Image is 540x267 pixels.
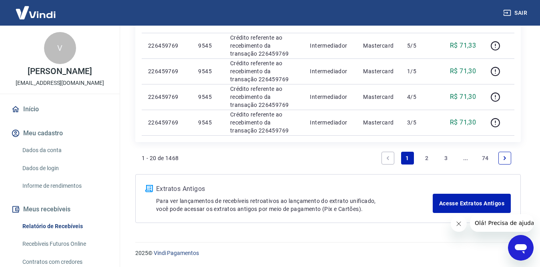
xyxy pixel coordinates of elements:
a: Dados da conta [19,142,110,159]
div: V [44,32,76,64]
a: Recebíveis Futuros Online [19,236,110,252]
button: Meu cadastro [10,124,110,142]
p: 4/5 [407,93,431,101]
a: Vindi Pagamentos [154,250,199,256]
a: Dados de login [19,160,110,177]
ul: Pagination [378,149,514,168]
img: ícone [145,185,153,192]
p: 9545 [198,42,217,50]
a: Previous page [381,152,394,165]
a: Jump forward [459,152,472,165]
p: Crédito referente ao recebimento da transação 226459769 [230,110,297,135]
p: R$ 71,30 [450,118,476,127]
p: R$ 71,33 [450,41,476,50]
p: 1/5 [407,67,431,75]
p: Extratos Antigos [156,184,433,194]
img: Vindi [10,0,62,25]
p: 226459769 [148,67,185,75]
p: 226459769 [148,118,185,126]
a: Informe de rendimentos [19,178,110,194]
p: Crédito referente ao recebimento da transação 226459769 [230,34,297,58]
p: Intermediador [310,118,350,126]
a: Page 3 [440,152,453,165]
p: Crédito referente ao recebimento da transação 226459769 [230,85,297,109]
button: Sair [502,6,530,20]
p: Crédito referente ao recebimento da transação 226459769 [230,59,297,83]
p: Mastercard [363,118,394,126]
p: Mastercard [363,42,394,50]
iframe: Botão para abrir a janela de mensagens [508,235,534,261]
a: Page 74 [479,152,492,165]
p: 2025 © [135,249,521,257]
a: Relatório de Recebíveis [19,218,110,235]
button: Meus recebíveis [10,201,110,218]
p: 3/5 [407,118,431,126]
p: 9545 [198,118,217,126]
p: Intermediador [310,67,350,75]
a: Início [10,100,110,118]
iframe: Mensagem da empresa [470,214,534,232]
iframe: Fechar mensagem [451,216,467,232]
p: 1 - 20 de 1468 [142,154,179,162]
p: 9545 [198,67,217,75]
span: Olá! Precisa de ajuda? [5,6,67,12]
a: Page 2 [420,152,433,165]
a: Next page [498,152,511,165]
p: Intermediador [310,93,350,101]
a: Page 1 is your current page [401,152,414,165]
p: 226459769 [148,42,185,50]
p: 9545 [198,93,217,101]
p: Para ver lançamentos de recebíveis retroativos ao lançamento do extrato unificado, você pode aces... [156,197,433,213]
p: 226459769 [148,93,185,101]
p: Intermediador [310,42,350,50]
p: [EMAIL_ADDRESS][DOMAIN_NAME] [16,79,104,87]
p: 5/5 [407,42,431,50]
p: Mastercard [363,67,394,75]
p: R$ 71,30 [450,92,476,102]
p: Mastercard [363,93,394,101]
a: Acesse Extratos Antigos [433,194,511,213]
p: R$ 71,30 [450,66,476,76]
p: [PERSON_NAME] [28,67,92,76]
